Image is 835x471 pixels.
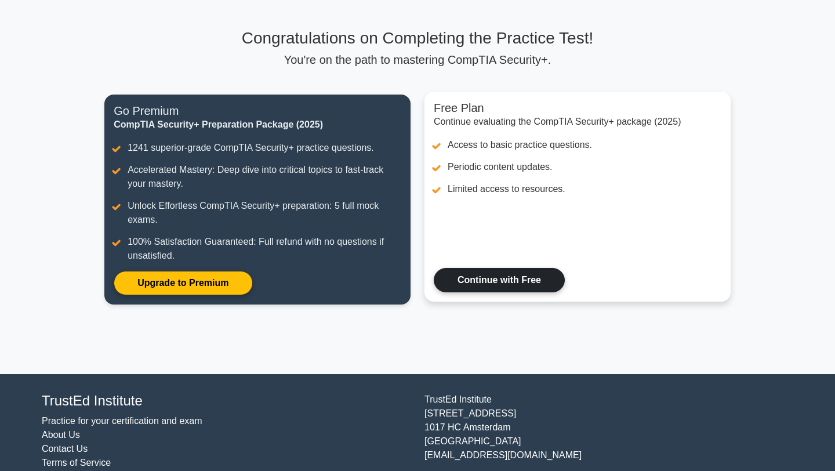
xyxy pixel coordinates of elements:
p: You're on the path to mastering CompTIA Security+. [104,53,731,67]
a: Continue with Free [434,268,565,292]
h3: Congratulations on Completing the Practice Test! [104,28,731,48]
a: Terms of Service [42,458,111,468]
a: Contact Us [42,444,88,454]
a: Upgrade to Premium [114,271,252,295]
a: Practice for your certification and exam [42,416,202,426]
a: About Us [42,430,80,440]
h4: TrustEd Institute [42,393,411,410]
